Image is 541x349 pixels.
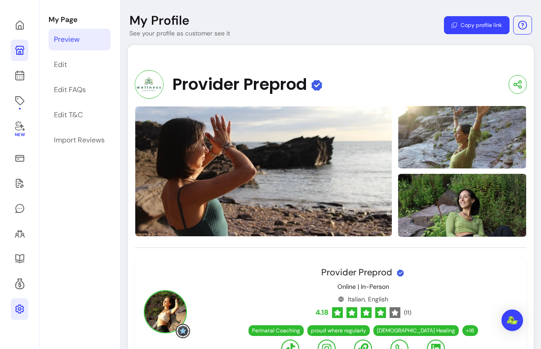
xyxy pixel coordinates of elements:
[49,79,111,101] a: Edit FAQs
[49,104,111,126] a: Edit T&C
[315,307,328,318] span: 4.18
[252,327,300,334] span: Perinatal Coaching
[404,309,411,316] span: ( 11 )
[501,309,523,331] div: Open Intercom Messenger
[49,29,111,50] a: Preview
[177,326,188,336] img: Grow
[54,34,80,45] div: Preview
[129,29,230,38] p: See your profile as customer see it
[337,282,389,291] p: Online | In-Person
[11,115,28,144] a: New
[11,198,28,219] a: My Messages
[49,54,111,75] a: Edit
[54,59,67,70] div: Edit
[311,327,366,334] span: proud where regularly
[11,147,28,169] a: Sales
[338,295,388,304] div: Italian, English
[11,14,28,36] a: Home
[11,248,28,269] a: Resources
[11,40,28,61] a: My Page
[144,290,187,333] img: Provider image
[11,223,28,244] a: Clients
[54,84,86,95] div: Edit FAQs
[54,110,83,120] div: Edit T&C
[11,90,28,111] a: Offerings
[54,135,105,146] div: Import Reviews
[11,298,28,320] a: Settings
[377,327,455,334] span: [DEMOGRAPHIC_DATA] Healing
[11,172,28,194] a: Waivers
[49,129,111,151] a: Import Reviews
[49,14,111,25] p: My Page
[464,327,476,334] span: + 16
[129,13,190,29] p: My Profile
[398,162,527,248] img: image-2
[135,106,392,237] img: image-0
[173,75,307,93] span: Provider Preprod
[444,16,510,34] button: Copy profile link
[14,132,24,138] span: New
[11,273,28,295] a: Refer & Earn
[135,70,164,99] img: Provider image
[398,95,527,179] img: image-1
[321,266,392,278] span: Provider Preprod
[11,65,28,86] a: Calendar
